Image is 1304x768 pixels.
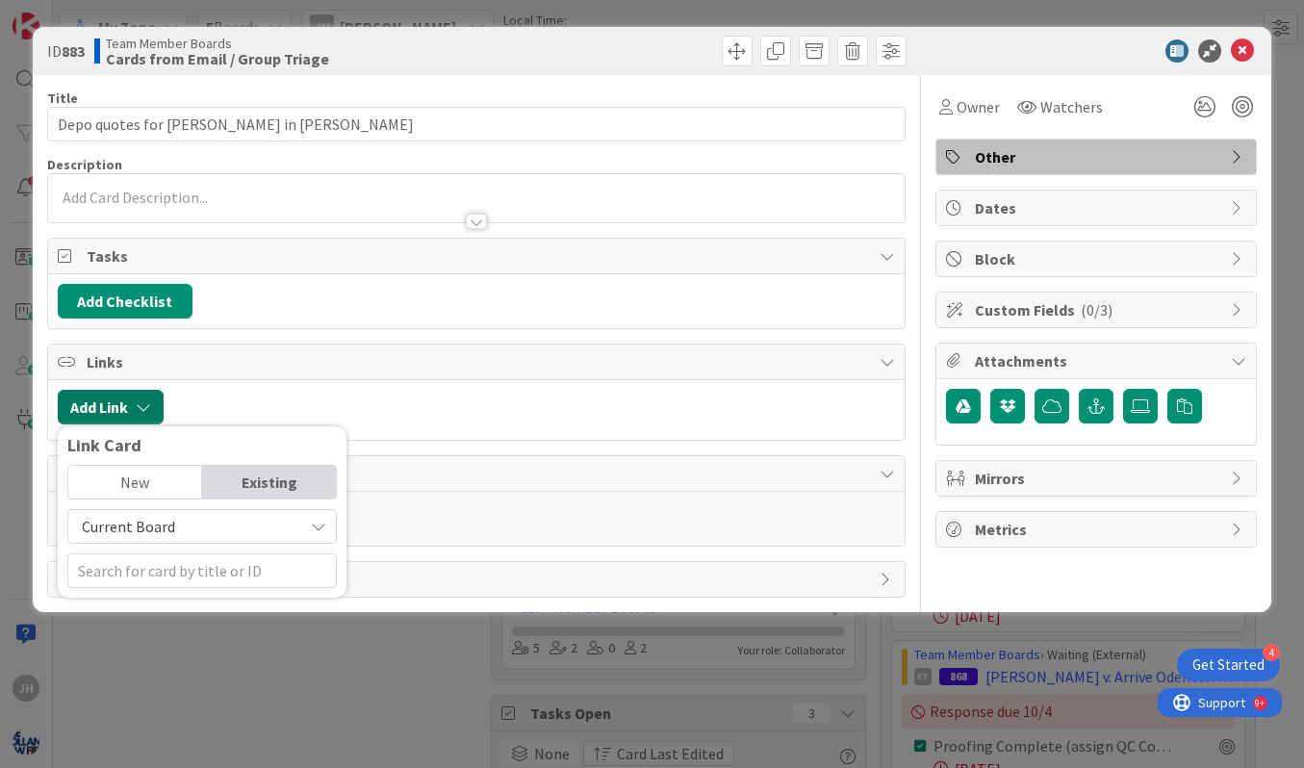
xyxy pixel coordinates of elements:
[1081,300,1112,320] span: ( 0/3 )
[82,517,175,536] span: Current Board
[106,51,329,66] b: Cards from Email / Group Triage
[47,90,78,107] label: Title
[68,466,202,499] div: New
[47,107,906,141] input: type card name here...
[1177,649,1280,681] div: Open Get Started checklist, remaining modules: 4
[1192,655,1265,675] div: Get Started
[975,467,1221,490] span: Mirrors
[58,284,192,319] button: Add Checklist
[1040,95,1103,118] span: Watchers
[975,298,1221,321] span: Custom Fields
[58,390,164,424] button: Add Link
[87,244,870,268] span: Tasks
[67,553,337,588] input: Search for card by title or ID
[975,518,1221,541] span: Metrics
[957,95,1000,118] span: Owner
[40,3,88,26] span: Support
[1263,644,1280,661] div: 4
[87,568,870,591] span: History
[47,156,122,173] span: Description
[975,196,1221,219] span: Dates
[202,466,336,499] div: Existing
[975,247,1221,270] span: Block
[106,36,329,51] span: Team Member Boards
[975,349,1221,372] span: Attachments
[975,145,1221,168] span: Other
[62,41,85,61] b: 883
[67,436,337,455] div: Link Card
[87,350,870,373] span: Links
[87,462,870,485] span: Comments
[97,8,107,23] div: 9+
[47,39,85,63] span: ID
